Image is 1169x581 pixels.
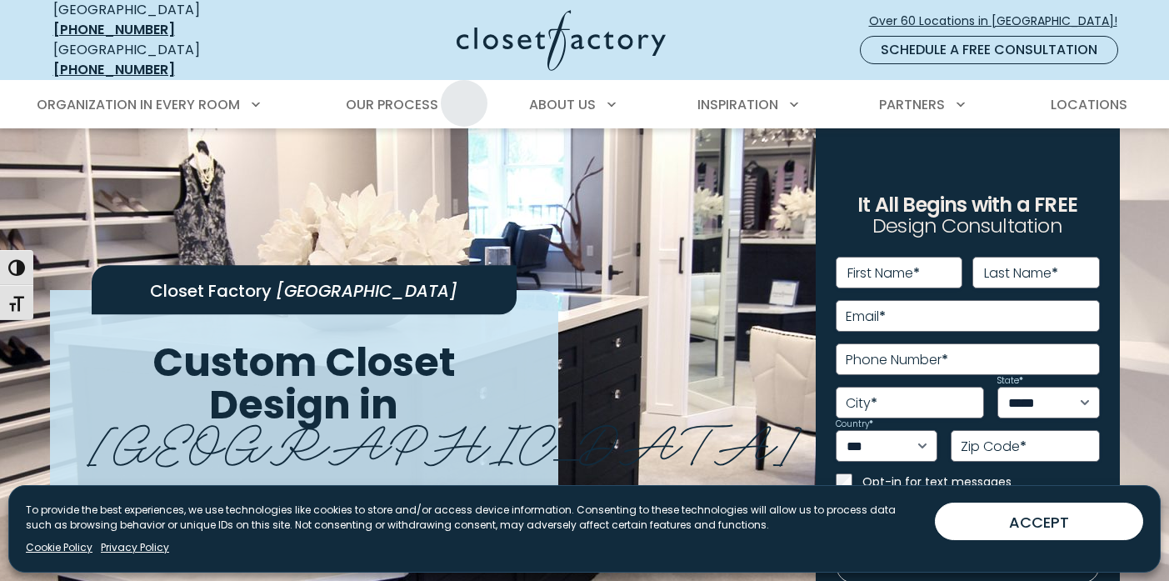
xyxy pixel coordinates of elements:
[457,10,666,71] img: Closet Factory Logo
[935,503,1143,540] button: ACCEPT
[868,7,1132,36] a: Over 60 Locations in [GEOGRAPHIC_DATA]!
[961,440,1027,453] label: Zip Code
[872,213,1062,240] span: Design Consultation
[53,60,175,79] a: [PHONE_NUMBER]
[26,540,92,555] a: Cookie Policy
[101,540,169,555] a: Privacy Policy
[150,279,272,303] span: Closet Factory
[88,401,801,477] span: [GEOGRAPHIC_DATA]
[860,36,1118,64] a: Schedule a Free Consultation
[846,397,877,410] label: City
[152,334,456,433] span: Custom Closet Design in
[346,95,438,114] span: Our Process
[53,40,295,80] div: [GEOGRAPHIC_DATA]
[847,267,920,280] label: First Name
[997,377,1023,385] label: State
[862,473,1100,490] label: Opt-in for text messages
[1051,95,1127,114] span: Locations
[529,95,596,114] span: About Us
[697,95,778,114] span: Inspiration
[53,20,175,39] a: [PHONE_NUMBER]
[984,267,1058,280] label: Last Name
[37,95,240,114] span: Organization in Every Room
[857,191,1077,218] span: It All Begins with a FREE
[26,503,922,533] p: To provide the best experiences, we use technologies like cookies to store and/or access device i...
[276,279,457,303] span: [GEOGRAPHIC_DATA]
[879,95,945,114] span: Partners
[846,353,948,367] label: Phone Number
[846,310,886,323] label: Email
[836,420,873,428] label: Country
[869,13,1131,30] span: Over 60 Locations in [GEOGRAPHIC_DATA]!
[25,82,1145,128] nav: Primary Menu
